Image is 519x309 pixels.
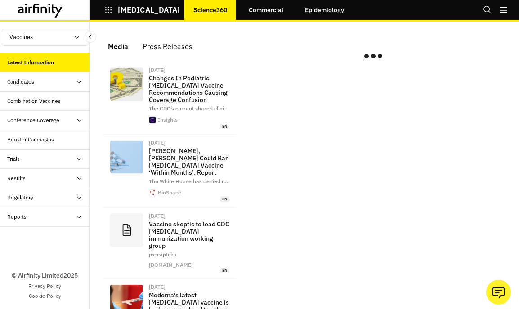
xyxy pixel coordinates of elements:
[149,105,228,112] span: The CDC’s current shared clini …
[220,124,229,129] span: en
[149,67,229,73] div: [DATE]
[103,208,237,279] a: [DATE]Vaccine skeptic to lead CDC [MEDICAL_DATA] immunization working grouppx-captcha[DOMAIN_NAME]en
[118,6,180,14] p: [MEDICAL_DATA]
[149,117,156,123] img: favicon-insights.ico
[85,31,96,43] button: Close Sidebar
[2,29,88,46] button: Vaccines
[149,178,228,185] span: The White House has denied r …
[158,117,178,123] div: Insights
[7,116,59,124] div: Conference Coverage
[7,97,61,105] div: Combination Vaccines
[29,292,61,300] a: Cookie Policy
[103,135,237,207] a: [DATE][PERSON_NAME], [PERSON_NAME] Could Ban [MEDICAL_DATA] Vaccine ‘Within Months’: ReportThe Wh...
[7,136,54,144] div: Booster Campaigns
[143,40,192,53] div: Press Releases
[7,213,27,221] div: Reports
[149,251,177,258] span: px-captcha
[220,268,229,274] span: en
[149,75,229,103] p: Changes In Pediatric [MEDICAL_DATA] Vaccine Recommendations Causing Coverage Confusion
[193,6,227,13] p: Science360
[12,271,78,280] p: © Airfinity Limited 2025
[158,190,181,195] div: BioSpace
[7,155,20,163] div: Trials
[220,196,229,202] span: en
[7,78,34,86] div: Candidates
[149,221,229,249] p: Vaccine skeptic to lead CDC [MEDICAL_DATA] immunization working group
[7,174,26,182] div: Results
[149,284,229,290] div: [DATE]
[104,2,180,18] button: [MEDICAL_DATA]
[110,68,143,101] img: ZBNQBIEIORCFDK5KRTELOOAEYU.jpg
[483,2,492,18] button: Search
[103,62,237,135] a: [DATE]Changes In Pediatric [MEDICAL_DATA] Vaccine Recommendations Causing Coverage ConfusionThe C...
[7,194,33,202] div: Regulatory
[7,58,54,66] div: Latest Information
[149,262,193,268] div: [DOMAIN_NAME]
[108,40,128,53] div: Media
[149,140,229,146] div: [DATE]
[486,280,511,305] button: Ask our analysts
[149,213,229,219] div: [DATE]
[28,282,61,290] a: Privacy Policy
[149,190,156,196] img: apple-touch-icon.png
[149,147,229,176] p: [PERSON_NAME], [PERSON_NAME] Could Ban [MEDICAL_DATA] Vaccine ‘Within Months’: Report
